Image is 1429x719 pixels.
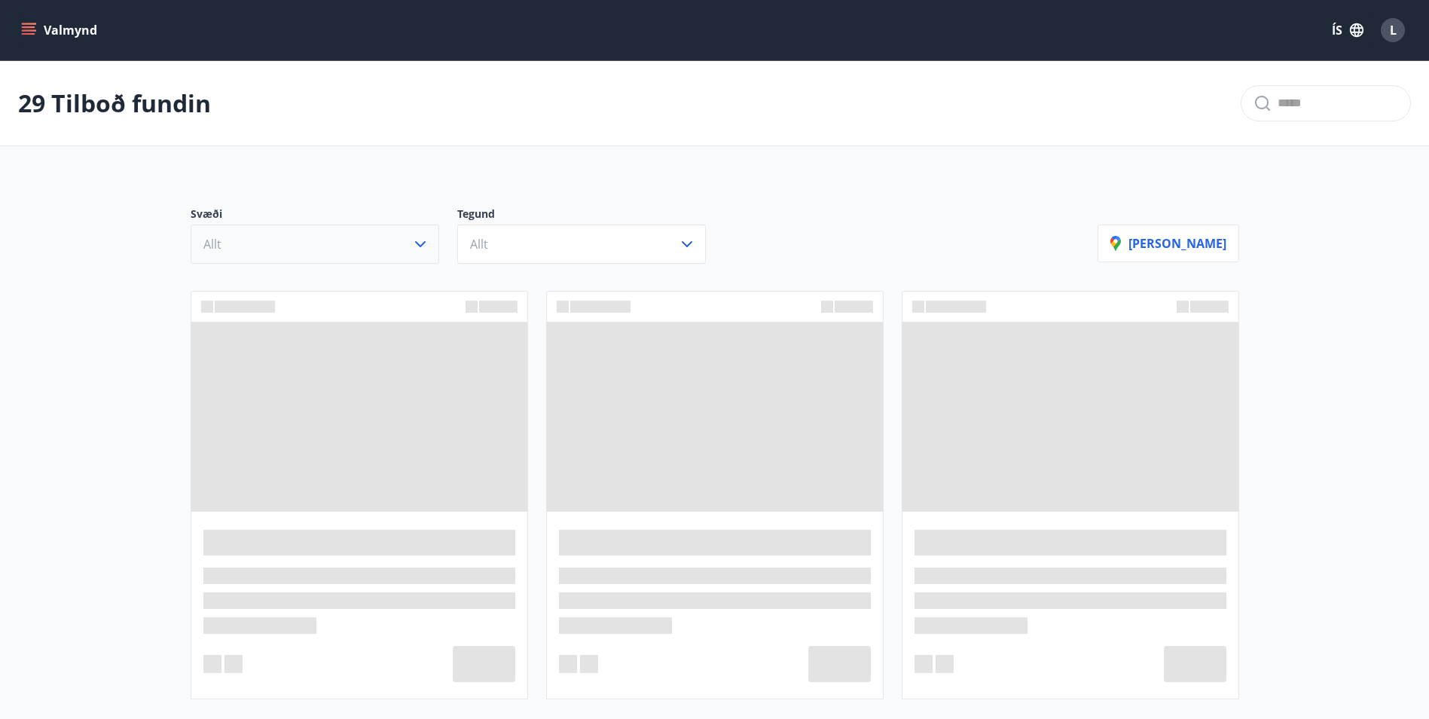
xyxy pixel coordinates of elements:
button: Allt [191,225,439,264]
span: L [1390,22,1397,38]
p: [PERSON_NAME] [1110,235,1226,252]
span: Allt [470,236,488,252]
p: Svæði [191,207,457,225]
button: L [1375,12,1411,48]
span: Allt [203,236,221,252]
button: Allt [457,225,706,264]
button: [PERSON_NAME] [1098,225,1239,262]
button: menu [18,17,103,44]
button: ÍS [1324,17,1372,44]
p: Tegund [457,207,724,225]
p: 29 Tilboð fundin [18,87,211,120]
